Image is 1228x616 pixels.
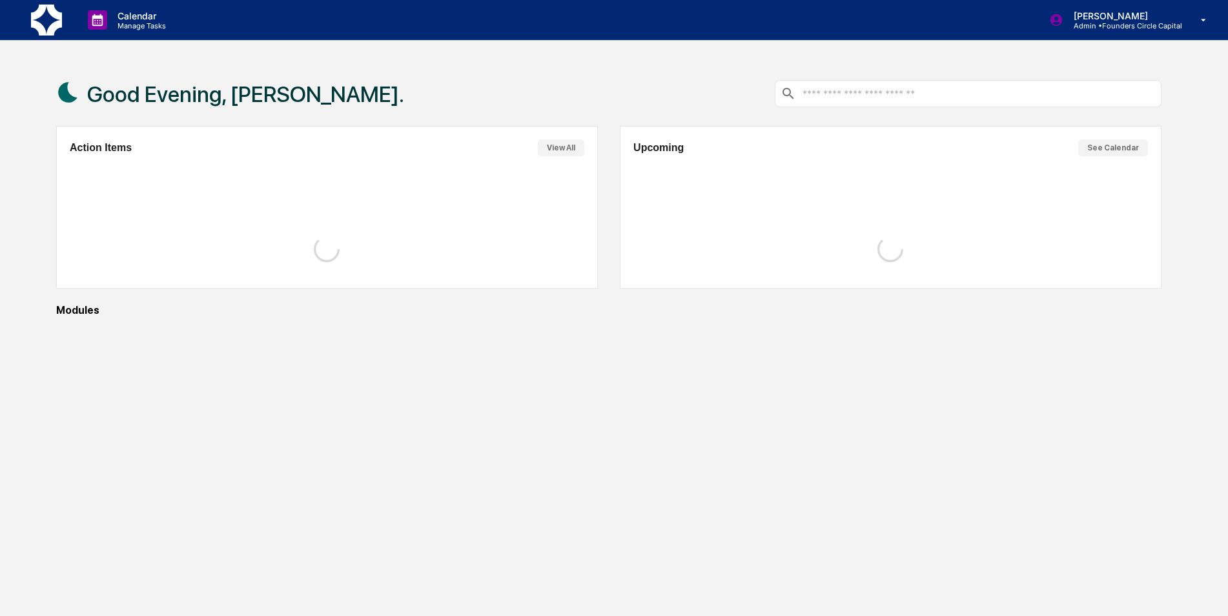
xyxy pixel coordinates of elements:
[87,81,404,107] h1: Good Evening, [PERSON_NAME].
[70,142,132,154] h2: Action Items
[633,142,684,154] h2: Upcoming
[538,139,584,156] button: View All
[56,304,1161,316] div: Modules
[31,5,62,36] img: logo
[1063,21,1182,30] p: Admin • Founders Circle Capital
[1078,139,1148,156] button: See Calendar
[1063,10,1182,21] p: [PERSON_NAME]
[107,21,172,30] p: Manage Tasks
[107,10,172,21] p: Calendar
